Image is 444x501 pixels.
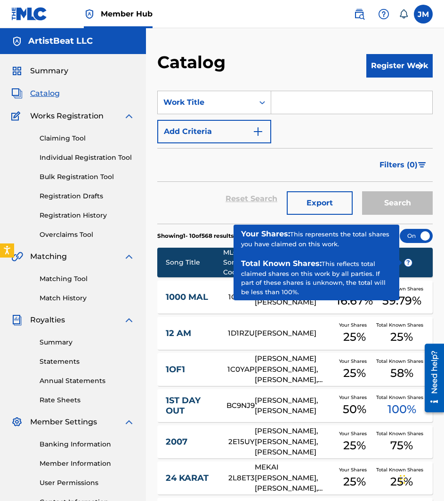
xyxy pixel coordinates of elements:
[347,258,412,267] span: Share Amounts
[11,36,23,47] img: Accounts
[376,285,427,292] span: Total Known Shares
[166,364,215,375] a: 1OF1
[166,258,223,267] div: Song Title
[40,337,135,347] a: Summary
[382,292,421,309] span: 59.79 %
[40,153,135,163] a: Individual Registration Tool
[353,232,396,240] span: Compact View
[166,437,216,447] a: 2007
[387,401,416,418] span: 100 %
[101,8,153,19] span: Member Hub
[28,36,93,47] h5: ArtistBeat LLC
[255,258,333,267] div: Writers
[255,353,333,385] div: [PERSON_NAME] [PERSON_NAME], [PERSON_NAME], [PERSON_NAME]
[11,7,48,21] img: MLC Logo
[223,248,255,277] div: MLC Song Code
[11,314,23,326] img: Royalties
[418,162,426,168] img: filter
[255,328,333,339] div: [PERSON_NAME]
[343,473,366,490] span: 25 %
[11,65,23,77] img: Summary
[166,473,216,484] a: 24 KARAT
[228,328,255,339] div: 1D1RZU
[228,437,255,447] div: 2E15UY
[11,110,24,122] img: Works Registration
[123,416,135,428] img: expand
[228,292,255,303] div: 1C82Y0
[11,88,60,99] a: CatalogCatalog
[11,88,23,99] img: Catalog
[226,400,255,411] div: BC9NJ9
[366,54,433,78] button: Register Work
[30,416,97,428] span: Member Settings
[40,376,135,386] a: Annual Statements
[166,395,214,416] a: 1ST DAY OUT
[339,358,371,365] span: Your Shares
[379,159,418,171] span: Filters ( 0 )
[40,211,135,220] a: Registration History
[339,394,371,401] span: Your Shares
[376,321,427,329] span: Total Known Shares
[390,473,413,490] span: 25 %
[30,65,68,77] span: Summary
[40,274,135,284] a: Matching Tool
[252,126,264,137] img: 9d2ae6d4665cec9f34b9.svg
[404,259,412,266] span: ?
[376,394,427,401] span: Total Known Shares
[166,328,215,339] a: 12 AM
[30,251,67,262] span: Matching
[40,191,135,201] a: Registration Drafts
[350,5,369,23] a: Public Search
[343,329,366,345] span: 25 %
[374,5,393,23] div: Help
[378,8,389,20] img: help
[40,459,135,469] a: Member Information
[418,340,444,415] iframe: Resource Center
[376,430,427,437] span: Total Known Shares
[287,191,353,215] button: Export
[40,478,135,488] a: User Permissions
[390,365,413,382] span: 58 %
[255,462,333,494] div: MEKAI [PERSON_NAME], [PERSON_NAME], [PERSON_NAME]
[399,9,408,19] div: Notifications
[157,91,433,224] form: Search Form
[11,65,68,77] a: SummarySummary
[343,437,366,454] span: 25 %
[390,437,413,454] span: 75 %
[40,395,135,405] a: Rate Sheets
[228,473,255,484] div: 2L8ET3
[157,232,234,240] p: Showing 1 - 10 of 568 results
[336,292,373,309] span: 16.67 %
[255,287,333,308] div: [PERSON_NAME], [PERSON_NAME]
[339,285,371,292] span: Your Shares
[227,364,255,375] div: 1C0YAP
[40,439,135,449] a: Banking Information
[11,416,23,428] img: Member Settings
[166,292,216,303] a: 1000 MAL
[339,466,371,473] span: Your Shares
[123,314,135,326] img: expand
[123,110,135,122] img: expand
[30,88,60,99] span: Catalog
[255,426,333,458] div: [PERSON_NAME], [PERSON_NAME], [PERSON_NAME]
[163,97,248,108] div: Work Title
[11,251,23,262] img: Matching
[343,365,366,382] span: 25 %
[414,5,433,23] div: User Menu
[40,230,135,240] a: Overclaims Tool
[255,395,333,416] div: [PERSON_NAME], [PERSON_NAME]
[397,456,444,501] iframe: Chat Widget
[400,465,405,493] div: Drag
[374,153,433,177] button: Filters (0)
[414,60,425,71] img: f7272a7cc735f4ea7f67.svg
[343,401,366,418] span: 50 %
[30,110,104,122] span: Works Registration
[40,357,135,367] a: Statements
[339,321,371,329] span: Your Shares
[390,329,413,345] span: 25 %
[157,52,230,73] h2: Catalog
[376,358,427,365] span: Total Known Shares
